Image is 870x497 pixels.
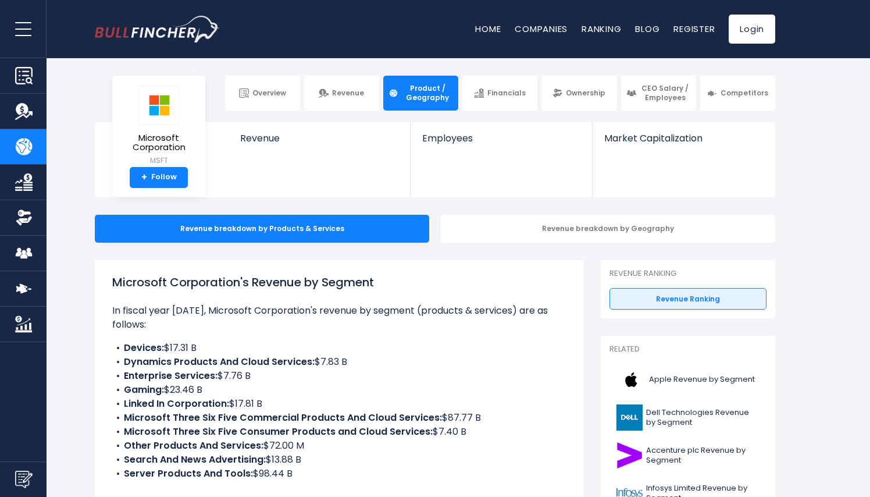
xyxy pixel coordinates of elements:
[15,209,33,226] img: Ownership
[112,467,566,481] li: $98.44 B
[112,369,566,383] li: $7.76 B
[609,269,766,279] p: Revenue Ranking
[112,304,566,332] p: In fiscal year [DATE], Microsoft Corporation's revenue by segment (products & services) are as fo...
[95,16,220,42] img: bullfincher logo
[604,133,762,144] span: Market Capitalization
[124,467,253,480] b: Server Products And Tools:
[411,122,591,164] a: Employees
[609,439,766,471] a: Accenture plc Revenue by Segment
[304,76,379,111] a: Revenue
[383,76,458,111] a: Product / Geography
[646,446,760,466] span: Accenture plc Revenue by Segment
[122,155,196,166] small: MSFT
[635,23,659,35] a: Blog
[609,364,766,396] a: Apple Revenue by Segment
[229,122,411,164] a: Revenue
[621,76,696,111] a: CEO Salary / Employees
[112,274,566,291] h1: Microsoft Corporation's Revenue by Segment
[122,133,196,152] span: Microsoft Corporation
[422,133,580,144] span: Employees
[729,15,775,44] a: Login
[124,341,164,354] b: Devices:
[112,411,566,425] li: $87.77 B
[541,76,616,111] a: Ownership
[515,23,568,35] a: Companies
[124,439,263,452] b: Other Products And Services:
[124,397,229,410] b: Linked In Corporation:
[124,369,217,382] b: Enterprise Services:
[112,453,566,467] li: $13.88 B
[112,439,566,453] li: $72.00 M
[609,402,766,434] a: Dell Technologies Revenue by Segment
[124,425,433,438] b: Microsoft Three Six Five Consumer Products and Cloud Services:
[609,288,766,310] a: Revenue Ranking
[673,23,715,35] a: Register
[112,425,566,439] li: $7.40 B
[112,397,566,411] li: $17.81 B
[124,383,164,396] b: Gaming:
[566,88,605,98] span: Ownership
[124,453,266,466] b: Search And News Advertising:
[252,88,286,98] span: Overview
[112,341,566,355] li: $17.31 B
[225,76,300,111] a: Overview
[475,23,501,35] a: Home
[95,16,220,42] a: Go to homepage
[112,355,566,369] li: $7.83 B
[593,122,774,164] a: Market Capitalization
[240,133,399,144] span: Revenue
[616,367,646,393] img: AAPL logo
[700,76,775,111] a: Competitors
[402,84,453,102] span: Product / Geography
[616,442,643,468] img: ACN logo
[616,404,643,431] img: DELL logo
[124,355,315,368] b: Dynamics Products And Cloud Services:
[721,88,768,98] span: Competitors
[646,408,760,428] span: Dell Technologies Revenue by Segment
[649,375,755,385] span: Apple Revenue by Segment
[441,215,775,243] div: Revenue breakdown by Geography
[141,172,147,183] strong: +
[640,84,691,102] span: CEO Salary / Employees
[332,88,364,98] span: Revenue
[609,345,766,354] p: Related
[124,411,442,424] b: Microsoft Three Six Five Commercial Products And Cloud Services:
[487,88,526,98] span: Financials
[121,85,197,167] a: Microsoft Corporation MSFT
[112,383,566,397] li: $23.46 B
[462,76,537,111] a: Financials
[582,23,621,35] a: Ranking
[130,167,188,188] a: +Follow
[95,215,429,243] div: Revenue breakdown by Products & Services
